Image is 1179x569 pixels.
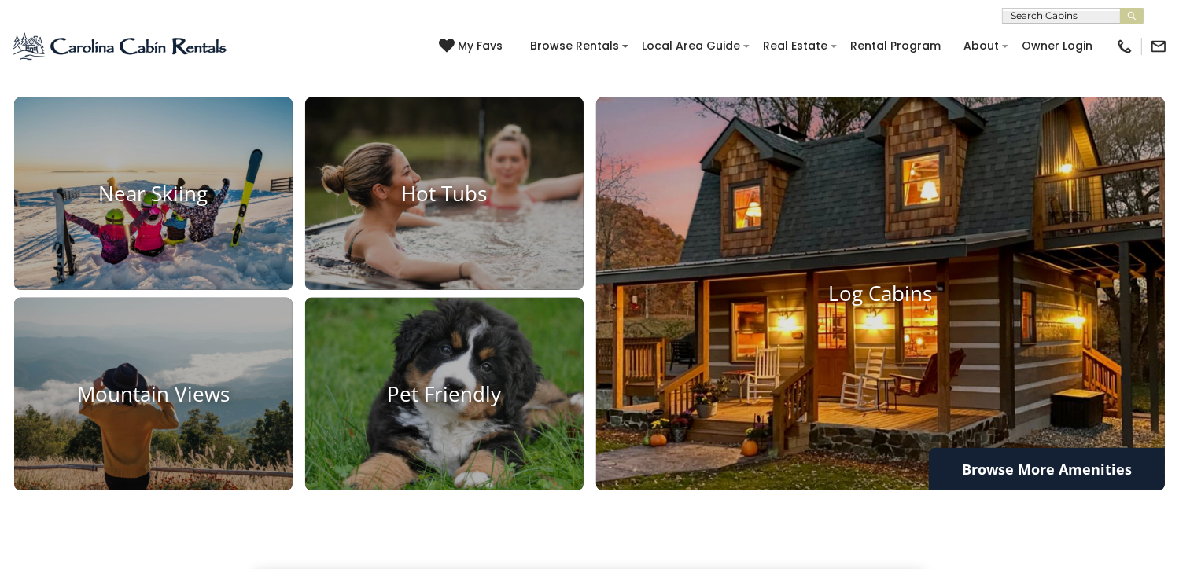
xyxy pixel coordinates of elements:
a: Mountain Views [14,298,293,490]
h4: Mountain Views [14,382,293,406]
a: Real Estate [755,34,835,58]
a: Hot Tubs [305,97,584,290]
a: Pet Friendly [305,298,584,490]
img: Blue-2.png [12,31,230,62]
h4: Hot Tubs [305,182,584,206]
h4: Near Skiing [14,182,293,206]
img: phone-regular-black.png [1116,38,1133,55]
a: Browse More Amenities [929,448,1165,490]
a: Rental Program [842,34,949,58]
h4: Pet Friendly [305,382,584,406]
a: Log Cabins [596,97,1166,490]
a: Owner Login [1014,34,1100,58]
a: My Favs [439,38,507,55]
h4: Log Cabins [596,282,1166,307]
a: About [956,34,1007,58]
a: Local Area Guide [634,34,748,58]
span: My Favs [458,38,503,54]
a: Browse Rentals [522,34,627,58]
a: Near Skiing [14,97,293,290]
img: mail-regular-black.png [1150,38,1167,55]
